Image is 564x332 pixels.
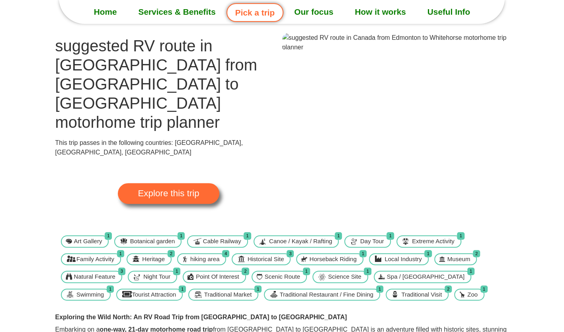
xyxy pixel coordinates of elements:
span: 1 [376,285,383,293]
span: 1 [303,268,310,275]
span: 1 [386,232,394,240]
span: 1 [173,268,180,275]
span: Science Site [326,272,363,281]
span: 3 [287,250,294,258]
span: 2 [168,250,175,258]
span: Scenic Route [263,272,302,281]
a: Useful Info [417,2,481,22]
span: Night Tour [141,272,172,281]
span: Traditional Restaurant / Fine Dining [278,290,375,299]
span: 3 [118,268,125,275]
span: Botanical garden [128,237,177,246]
span: 2 [445,285,452,293]
a: Services & Benefits [127,2,226,22]
span: 1 [178,232,185,240]
span: 1 [107,285,114,293]
span: Natural Feature [72,272,117,281]
span: 1 [244,232,251,240]
span: 1 [105,232,112,240]
span: Art Gallery [72,237,104,246]
span: Canoe / Kayak / Rafting [267,237,334,246]
span: Point Of Interest [194,272,241,281]
span: 1 [359,250,367,258]
span: Family Activity [74,255,116,264]
span: 1 [364,268,371,275]
span: Heritage [140,255,167,264]
span: 1 [254,285,262,293]
strong: Exploring the Wild North: An RV Road Trip from [GEOGRAPHIC_DATA] to [GEOGRAPHIC_DATA] [55,314,347,320]
h1: suggested RV route in [GEOGRAPHIC_DATA] from [GEOGRAPHIC_DATA] to [GEOGRAPHIC_DATA] motorhome tri... [55,36,282,132]
span: 1 [424,250,431,258]
span: Day Tour [358,237,386,246]
span: Horseback Riding [307,255,358,264]
a: Explore this trip [118,183,219,204]
span: Extreme Activity [410,237,457,246]
a: Pick a trip [226,3,283,22]
span: 1 [179,285,186,293]
span: Explore this trip [138,189,199,198]
span: 2 [473,250,480,258]
span: Traditional Market [202,290,254,299]
span: 1 [467,268,474,275]
img: suggested RV route in Canada from Edmonton to Whitehorse motorhome trip planner [282,33,509,52]
span: Cable Railway [201,237,243,246]
span: 1 [335,232,342,240]
a: Our focus [283,2,344,22]
span: 2 [242,268,249,275]
span: Spa / [GEOGRAPHIC_DATA] [385,272,466,281]
span: 1 [480,285,488,293]
span: Tourist Attraction [130,290,178,299]
span: Museum [445,255,472,264]
a: Home [83,2,128,22]
span: Traditional Visit [399,290,444,299]
span: Local Industry [383,255,423,264]
span: Zoo [465,290,480,299]
span: 1 [457,232,464,240]
span: hiking area [188,255,221,264]
a: How it works [344,2,416,22]
nav: Menu [59,2,505,22]
span: This trip passes in the following countries: [GEOGRAPHIC_DATA], [GEOGRAPHIC_DATA], [GEOGRAPHIC_DATA] [55,139,243,156]
span: 1 [117,250,124,258]
span: Swimming [74,290,106,299]
span: 4 [222,250,229,258]
span: Historical Site [246,255,286,264]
